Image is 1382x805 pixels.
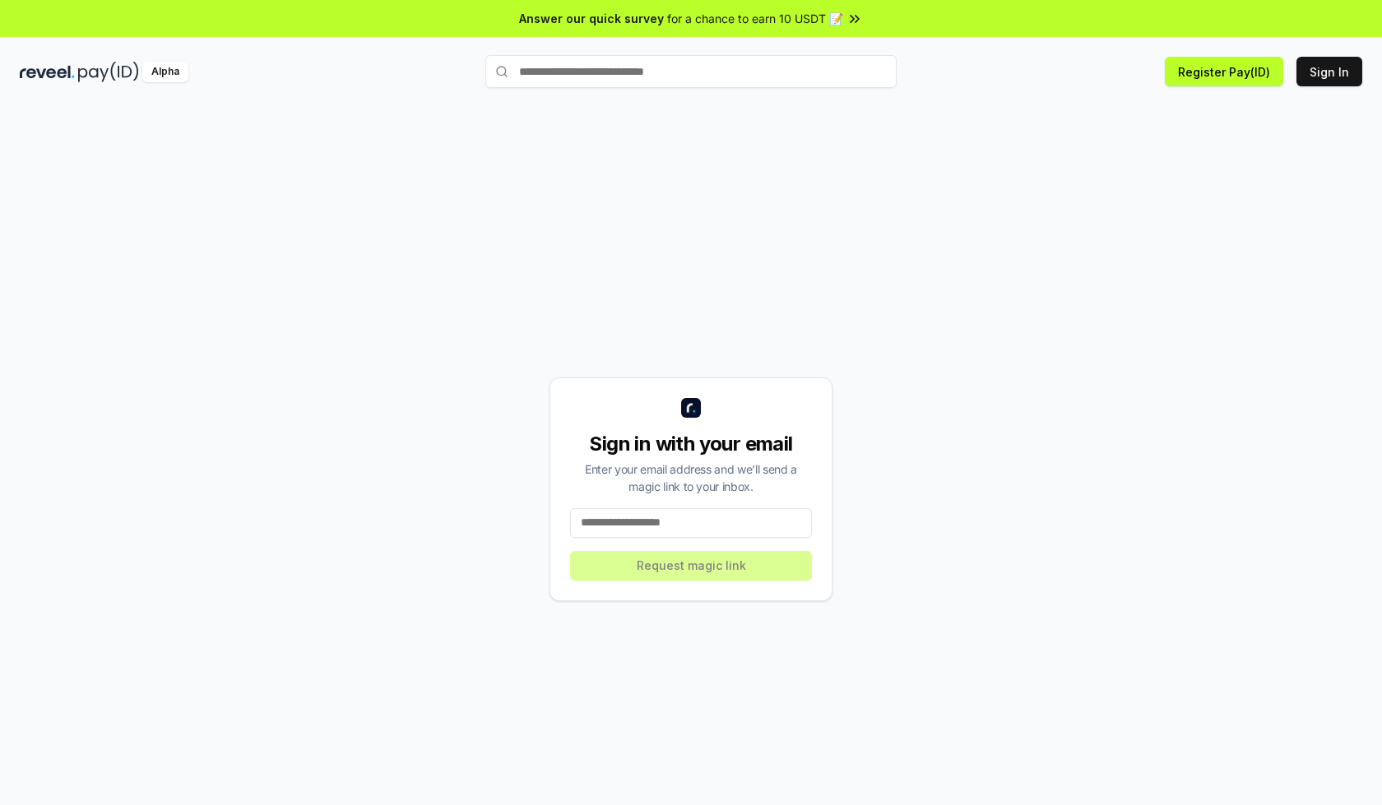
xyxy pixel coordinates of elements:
img: pay_id [78,62,139,82]
img: logo_small [681,398,701,418]
button: Register Pay(ID) [1165,57,1283,86]
div: Alpha [142,62,188,82]
span: for a chance to earn 10 USDT 📝 [667,10,843,27]
div: Enter your email address and we’ll send a magic link to your inbox. [570,460,812,495]
span: Answer our quick survey [519,10,664,27]
img: reveel_dark [20,62,75,82]
button: Sign In [1296,57,1362,86]
div: Sign in with your email [570,431,812,457]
